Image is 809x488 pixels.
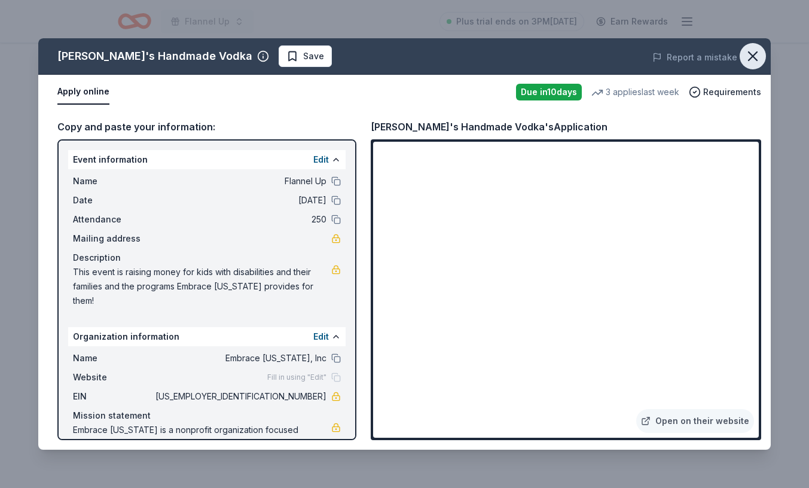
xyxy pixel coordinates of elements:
span: Website [73,370,153,385]
span: Name [73,174,153,188]
div: Copy and paste your information: [57,119,356,135]
button: Apply online [57,80,109,105]
span: This event is raising money for kids with disabilities and their families and the programs Embrac... [73,265,331,308]
span: 250 [153,212,326,227]
span: Embrace [US_STATE], Inc [153,351,326,365]
button: Save [279,45,332,67]
button: Edit [313,152,329,167]
span: Flannel Up [153,174,326,188]
button: Report a mistake [652,50,737,65]
a: Open on their website [636,409,754,433]
span: Mailing address [73,231,153,246]
span: Requirements [703,85,761,99]
div: Description [73,251,341,265]
span: Name [73,351,153,365]
span: [DATE] [153,193,326,208]
span: Date [73,193,153,208]
button: Edit [313,330,329,344]
div: 3 applies last week [591,85,679,99]
div: [PERSON_NAME]'s Handmade Vodka's Application [371,119,607,135]
span: EIN [73,389,153,404]
span: [US_EMPLOYER_IDENTIFICATION_NUMBER] [153,389,326,404]
div: Due in 10 days [516,84,582,100]
div: Event information [68,150,346,169]
button: Requirements [689,85,761,99]
span: Save [303,49,324,63]
div: Mission statement [73,408,341,423]
span: Embrace [US_STATE] is a nonprofit organization focused creating an unconditional, inclusive lovin... [73,423,331,466]
span: Fill in using "Edit" [267,373,326,382]
span: Attendance [73,212,153,227]
div: [PERSON_NAME]'s Handmade Vodka [57,47,252,66]
div: Organization information [68,327,346,346]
